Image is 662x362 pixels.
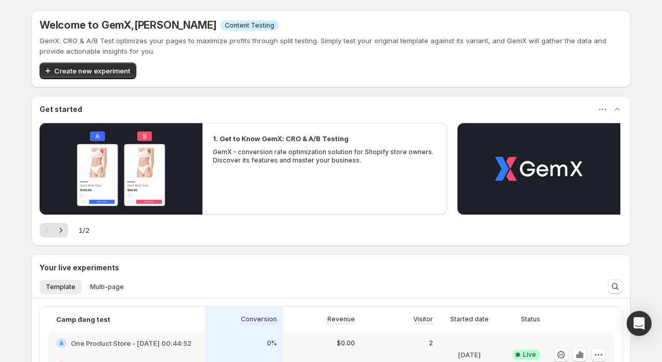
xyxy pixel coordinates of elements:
[213,148,437,165] p: GemX - conversion rate optimization solution for Shopify store owners. Discover its features and ...
[54,66,130,76] span: Create new experiment
[327,315,355,323] p: Revenue
[40,104,82,115] h3: Get started
[56,314,110,324] p: Camp đang test
[40,19,217,31] h5: Welcome to GemX
[59,340,63,346] h2: A
[46,283,75,291] span: Template
[241,315,277,323] p: Conversion
[54,223,68,238] button: Next
[429,339,433,347] p: 2
[608,279,622,294] button: Search and filter results
[40,35,622,56] p: GemX: CRO & A/B Test optimizes your pages to maximize profits through split testing. Simply test ...
[40,223,68,238] nav: Pagination
[225,21,274,30] span: Content Testing
[458,349,481,360] p: [DATE]
[40,263,119,273] h3: Your live experiments
[267,339,277,347] p: 0%
[131,19,217,31] span: , [PERSON_NAME]
[457,123,620,215] button: Play video
[627,311,652,336] div: Open Intercom Messenger
[213,133,349,144] h2: 1. Get to Know GemX: CRO & A/B Testing
[413,315,433,323] p: Visitor
[71,338,192,348] h2: One Product Store - [DATE] 00:44:52
[40,123,202,215] button: Play video
[523,351,536,359] span: Live
[521,315,540,323] p: Status
[90,283,124,291] span: Multi-page
[40,63,136,79] button: Create new experiment
[337,339,355,347] p: $0.00
[79,225,90,235] span: 1 / 2
[450,315,489,323] p: Started date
